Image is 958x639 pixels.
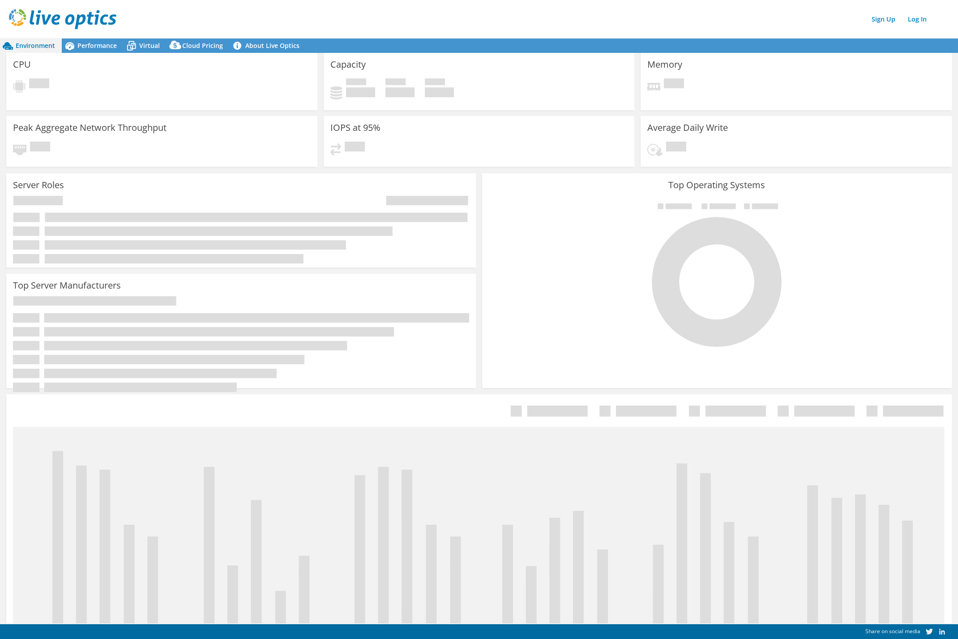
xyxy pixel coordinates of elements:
h3: Top Server Manufacturers [13,281,121,290]
h3: IOPS at 95% [330,123,381,133]
span: Used [346,78,366,87]
h3: Top Operating Systems [489,180,945,190]
h4: 0 GiB [346,87,375,97]
a: About Live Optics [230,39,306,53]
a: Log In [903,13,931,26]
a: Sign Up [867,13,900,26]
h3: Memory [647,60,682,69]
h3: Peak Aggregate Network Throughput [13,123,167,133]
span: Pending [666,142,686,154]
h3: CPU [13,60,31,69]
span: Free [385,78,406,87]
span: Pending [29,78,49,91]
h3: Capacity [330,60,366,69]
h3: Average Daily Write [647,123,728,133]
span: Virtual [139,41,160,50]
span: Pending [345,142,365,154]
h3: Server Roles [13,180,64,190]
span: Cloud Pricing [182,41,223,50]
img: live_optics_svg.svg [9,9,116,29]
span: Performance [77,41,117,50]
span: Environment [16,41,55,50]
h4: 0 GiB [385,87,415,97]
span: Share on social media [865,627,920,635]
span: Pending [30,142,50,154]
span: Pending [664,78,684,91]
span: Total [425,78,445,87]
h4: 0 GiB [425,87,454,97]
